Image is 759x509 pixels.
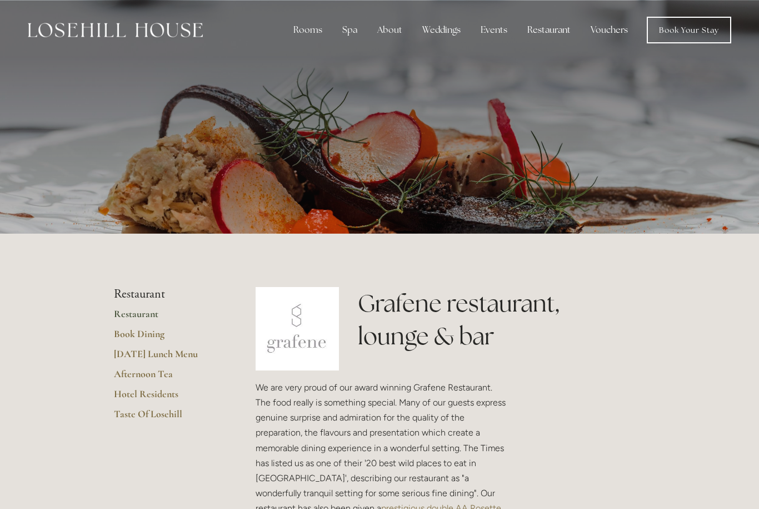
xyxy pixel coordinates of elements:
img: grafene.jpg [256,287,339,370]
a: Taste Of Losehill [114,408,220,428]
div: Spa [333,19,366,41]
div: Rooms [284,19,331,41]
a: Vouchers [582,19,637,41]
a: Afternoon Tea [114,368,220,388]
a: Book Dining [114,328,220,348]
a: Restaurant [114,308,220,328]
h1: Grafene restaurant, lounge & bar [358,287,645,353]
a: Book Your Stay [647,17,731,43]
div: Events [472,19,516,41]
a: Hotel Residents [114,388,220,408]
div: About [368,19,411,41]
div: Weddings [413,19,470,41]
a: [DATE] Lunch Menu [114,348,220,368]
div: Restaurant [518,19,580,41]
img: Losehill House [28,23,203,37]
li: Restaurant [114,287,220,302]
